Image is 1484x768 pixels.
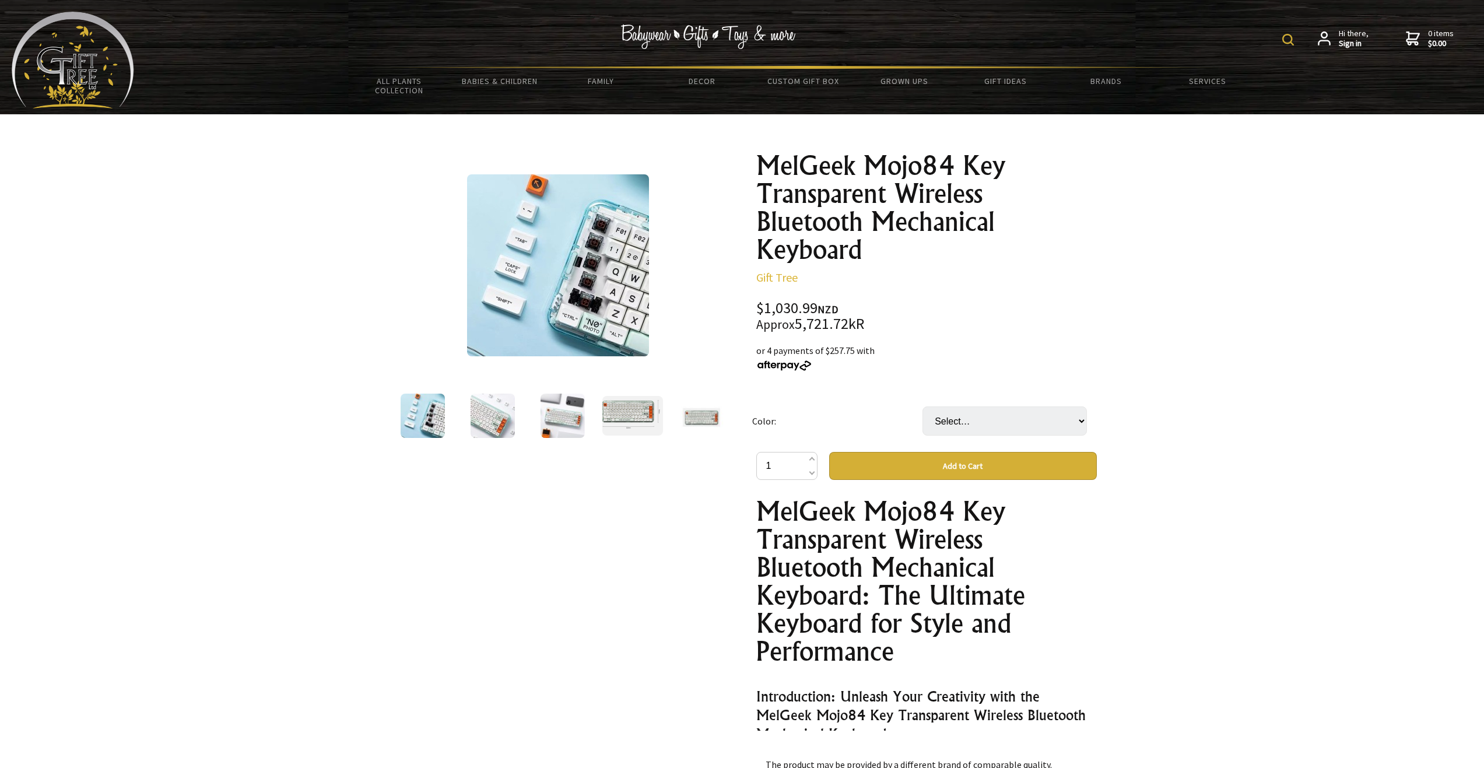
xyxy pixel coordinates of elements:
div: or 4 payments of $257.75 with [756,343,1097,371]
a: Brands [1056,69,1157,93]
h3: Introduction: Unleash Your Creativity with the MelGeek Mojo84 Key Transparent Wireless Bluetooth ... [756,687,1097,743]
h1: MelGeek Mojo84 Key Transparent Wireless Bluetooth Mechanical Keyboard: The Ultimate Keyboard for ... [756,497,1097,665]
small: Approx [756,317,795,332]
img: product search [1282,34,1294,45]
img: MelGeek Mojo84 Key Transparent Wireless Bluetooth Mechanical Keyboard [467,174,649,356]
img: MelGeek Mojo84 Key Transparent Wireless Bluetooth Mechanical Keyboard [602,396,663,436]
a: Services [1157,69,1258,93]
a: Grown Ups [854,69,955,93]
a: 0 items$0.00 [1406,29,1454,49]
a: Family [550,69,651,93]
div: Keyboard +usb cable [756,497,1097,731]
a: Gift Ideas [955,69,1055,93]
td: Color: [752,390,922,452]
a: Babies & Children [450,69,550,93]
img: Babywear - Gifts - Toys & more [621,24,796,49]
img: MelGeek Mojo84 Key Transparent Wireless Bluetooth Mechanical Keyboard [680,394,725,438]
a: Custom Gift Box [753,69,854,93]
a: All Plants Collection [349,69,450,103]
h1: MelGeek Mojo84 Key Transparent Wireless Bluetooth Mechanical Keyboard [756,152,1097,264]
img: MelGeek Mojo84 Key Transparent Wireless Bluetooth Mechanical Keyboard [401,394,445,438]
strong: Sign in [1339,38,1369,49]
span: NZD [818,303,839,316]
a: Decor [651,69,752,93]
img: MelGeek Mojo84 Key Transparent Wireless Bluetooth Mechanical Keyboard [471,394,515,438]
img: Babyware - Gifts - Toys and more... [12,12,134,108]
div: $1,030.99 5,721.72kR [756,301,1097,332]
a: Hi there,Sign in [1318,29,1369,49]
img: Afterpay [756,360,812,371]
span: Hi there, [1339,29,1369,49]
img: MelGeek Mojo84 Key Transparent Wireless Bluetooth Mechanical Keyboard [541,394,585,438]
span: 0 items [1428,28,1454,49]
a: Gift Tree [756,270,798,285]
strong: $0.00 [1428,38,1454,49]
button: Add to Cart [829,452,1097,480]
